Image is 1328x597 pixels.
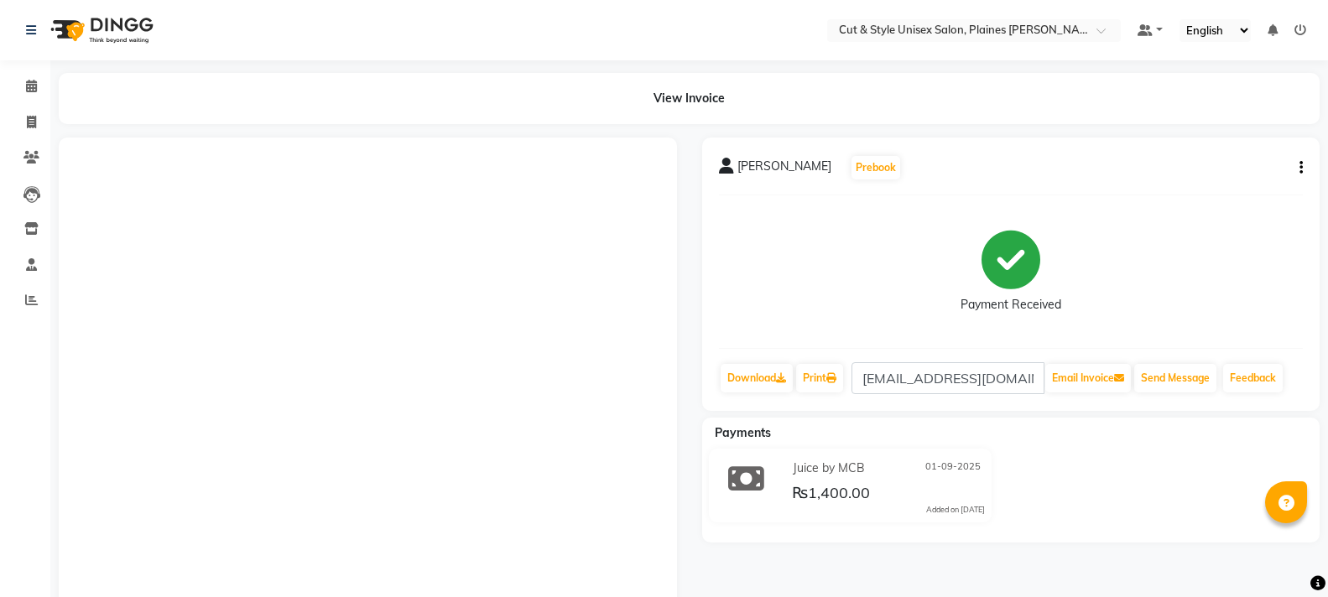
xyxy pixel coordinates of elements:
div: Payment Received [961,296,1061,314]
div: View Invoice [59,73,1320,124]
img: logo [43,7,158,54]
div: Added on [DATE] [926,504,985,516]
button: Email Invoice [1045,364,1131,392]
iframe: chat widget [1258,530,1311,580]
span: [PERSON_NAME] [737,158,831,181]
button: Prebook [851,156,900,179]
span: 01-09-2025 [925,459,981,477]
a: Feedback [1223,364,1283,392]
input: enter email [851,362,1044,394]
a: Print [796,364,843,392]
span: ₨1,400.00 [792,483,870,506]
span: Payments [715,425,771,440]
span: Juice by MCB [793,459,865,477]
a: Download [721,364,793,392]
button: Send Message [1134,364,1216,392]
